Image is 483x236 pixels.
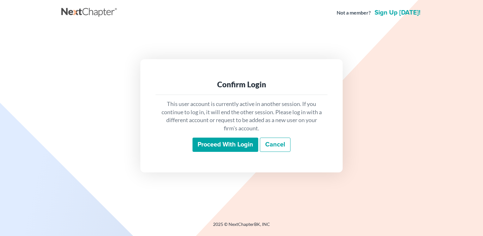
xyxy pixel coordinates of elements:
[373,9,422,16] a: Sign up [DATE]!
[161,79,322,90] div: Confirm Login
[260,138,290,152] a: Cancel
[161,100,322,133] p: This user account is currently active in another session. If you continue to log in, it will end ...
[61,221,422,233] div: 2025 © NextChapterBK, INC
[337,9,371,16] strong: Not a member?
[193,138,258,152] input: Proceed with login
